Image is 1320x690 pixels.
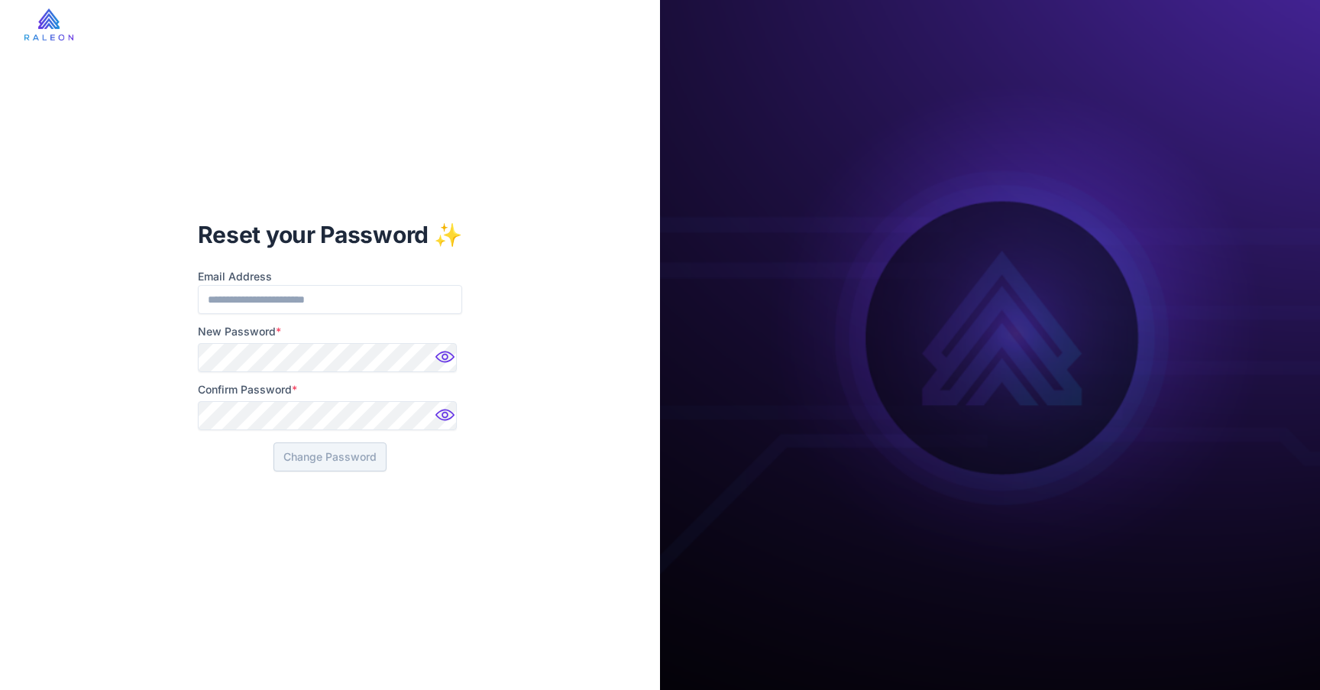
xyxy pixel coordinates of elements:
img: Password hidden [432,346,462,377]
img: raleon-logo-whitebg.9aac0268.jpg [24,8,73,40]
img: Password hidden [432,404,462,435]
label: New Password [198,323,463,340]
button: Change Password [273,442,387,471]
h1: Reset your Password ✨ [198,219,463,250]
label: Confirm Password [198,381,463,398]
label: Email Address [198,268,463,285]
